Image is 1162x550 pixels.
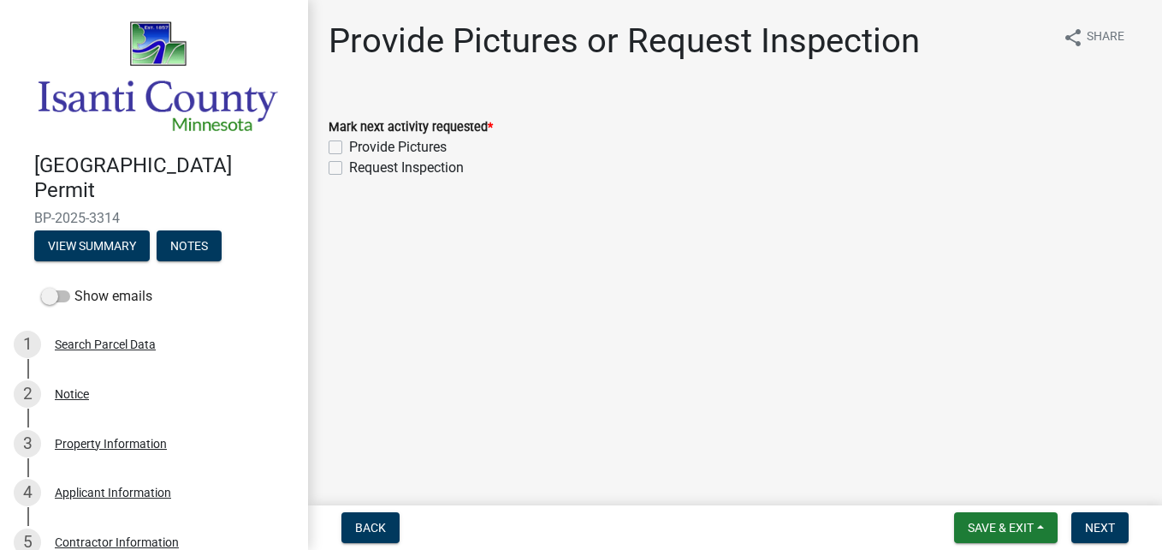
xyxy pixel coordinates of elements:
[14,479,41,506] div: 4
[1063,27,1083,48] i: share
[1071,512,1129,543] button: Next
[55,536,179,548] div: Contractor Information
[34,240,150,254] wm-modal-confirm: Summary
[329,122,493,134] label: Mark next activity requested
[41,286,152,307] label: Show emails
[34,230,150,261] button: View Summary
[14,430,41,457] div: 3
[1087,27,1124,48] span: Share
[55,487,171,499] div: Applicant Information
[349,137,447,158] label: Provide Pictures
[954,512,1058,543] button: Save & Exit
[55,388,89,400] div: Notice
[14,380,41,408] div: 2
[14,331,41,358] div: 1
[34,210,274,226] span: BP-2025-3314
[34,153,294,203] h4: [GEOGRAPHIC_DATA] Permit
[55,338,156,350] div: Search Parcel Data
[329,21,920,62] h1: Provide Pictures or Request Inspection
[1049,21,1138,54] button: shareShare
[341,512,400,543] button: Back
[55,438,167,450] div: Property Information
[355,521,386,535] span: Back
[349,158,464,178] label: Request Inspection
[1085,521,1115,535] span: Next
[968,521,1034,535] span: Save & Exit
[157,230,222,261] button: Notes
[157,240,222,254] wm-modal-confirm: Notes
[34,18,281,135] img: Isanti County, Minnesota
